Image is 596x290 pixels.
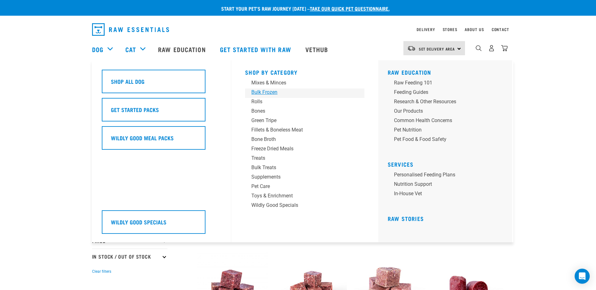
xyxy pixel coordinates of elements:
div: Bulk Treats [251,164,349,171]
div: Pet Food & Food Safety [394,136,492,143]
a: Raw Stories [388,217,424,220]
div: Fillets & Boneless Meat [251,126,349,134]
div: Common Health Concerns [394,117,492,124]
a: Wildly Good Specials [245,201,364,211]
div: Supplements [251,173,349,181]
img: home-icon@2x.png [501,45,508,51]
a: Green Tripe [245,117,364,126]
a: About Us [465,28,484,30]
a: Bulk Frozen [245,89,364,98]
button: Clear filters [92,269,111,274]
div: Freeze Dried Meals [251,145,349,153]
a: Rolls [245,98,364,107]
span: Set Delivery Area [419,48,455,50]
img: Raw Essentials Logo [92,23,169,36]
a: Pet Food & Food Safety [388,136,507,145]
img: home-icon-1@2x.png [476,45,482,51]
a: Wildly Good Specials [102,210,221,239]
a: Common Health Concerns [388,117,507,126]
img: van-moving.png [407,46,416,51]
a: Dog [92,45,103,54]
div: Bone Broth [251,136,349,143]
a: Pet Nutrition [388,126,507,136]
div: Raw Feeding 101 [394,79,492,87]
a: Contact [492,28,509,30]
div: Mixes & Minces [251,79,349,87]
a: Get Started Packs [102,98,221,126]
a: Wildly Good Meal Packs [102,126,221,154]
a: Cat [125,45,136,54]
a: Bulk Treats [245,164,364,173]
p: In Stock / Out Of Stock [92,249,167,264]
div: Bulk Frozen [251,89,349,96]
div: Pet Nutrition [394,126,492,134]
a: Pet Care [245,183,364,192]
a: In-house vet [388,190,507,199]
a: Raw Education [388,71,431,74]
div: Wildly Good Specials [251,201,349,209]
div: Bones [251,107,349,115]
a: Vethub [299,37,336,62]
a: Raw Feeding 101 [388,79,507,89]
a: Feeding Guides [388,89,507,98]
a: Get started with Raw [214,37,299,62]
div: Toys & Enrichment [251,192,349,200]
a: Nutrition Support [388,180,507,190]
a: Bone Broth [245,136,364,145]
a: Stores [443,28,457,30]
div: Research & Other Resources [394,98,492,105]
a: Treats [245,154,364,164]
a: Shop All Dog [102,70,221,98]
a: Research & Other Resources [388,98,507,107]
nav: dropdown navigation [87,21,509,38]
h5: Shop All Dog [111,77,145,85]
a: Toys & Enrichment [245,192,364,201]
div: Our Products [394,107,492,115]
div: Treats [251,154,349,162]
div: Feeding Guides [394,89,492,96]
h5: Shop By Category [245,69,364,74]
h5: Get Started Packs [111,105,159,114]
a: Freeze Dried Meals [245,145,364,154]
a: Raw Education [152,37,213,62]
img: user.png [488,45,495,51]
a: Mixes & Minces [245,79,364,89]
a: Bones [245,107,364,117]
a: Supplements [245,173,364,183]
h5: Wildly Good Meal Packs [111,134,174,142]
a: Personalised Feeding Plans [388,171,507,180]
div: Pet Care [251,183,349,190]
h5: Wildly Good Specials [111,218,167,226]
h5: Services [388,161,507,166]
a: Delivery [417,28,435,30]
div: Open Intercom Messenger [575,269,590,284]
a: take our quick pet questionnaire. [310,7,390,10]
a: Our Products [388,107,507,117]
div: Rolls [251,98,349,105]
a: Fillets & Boneless Meat [245,126,364,136]
div: Green Tripe [251,117,349,124]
